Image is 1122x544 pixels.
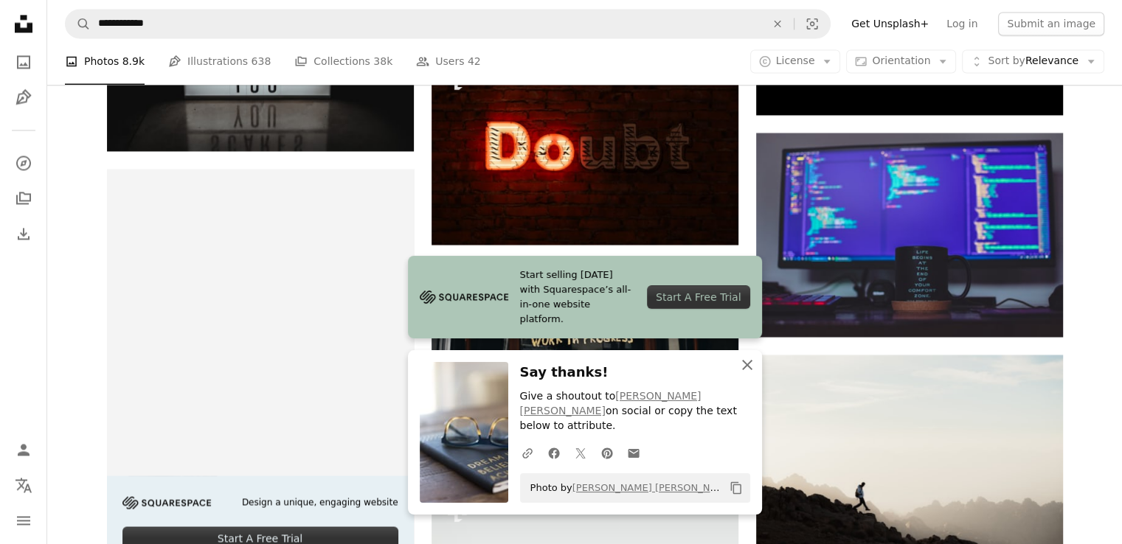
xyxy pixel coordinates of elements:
[520,390,702,416] a: [PERSON_NAME] [PERSON_NAME]
[432,53,738,245] img: a brick wall with a neon sign on it
[647,285,749,309] div: Start A Free Trial
[520,362,750,383] h3: Say thanks!
[9,435,38,464] a: Log in / Sign up
[416,38,481,86] a: Users 42
[9,9,38,41] a: Home — Unsplash
[9,184,38,213] a: Collections
[988,55,1025,67] span: Sort by
[9,83,38,112] a: Illustrations
[541,438,567,467] a: Share on Facebook
[523,476,724,500] span: Photo by on
[9,219,38,248] a: Download History
[9,47,38,77] a: Photos
[252,54,271,70] span: 638
[468,54,481,70] span: 42
[842,12,938,35] a: Get Unsplash+
[620,438,647,467] a: Share over email
[242,496,398,509] span: Design a unique, engaging website
[9,506,38,535] button: Menu
[373,54,392,70] span: 38k
[572,482,735,493] a: [PERSON_NAME] [PERSON_NAME]
[122,496,211,509] img: file-1705255347840-230a6ab5bca9image
[756,228,1063,241] a: flat screen monitor and black ceramic mug
[567,438,594,467] a: Share on Twitter
[988,55,1078,69] span: Relevance
[432,142,738,156] a: a brick wall with a neon sign on it
[872,55,930,67] span: Orientation
[9,470,38,500] button: Language
[761,10,794,38] button: Clear
[520,389,750,433] p: Give a shoutout to on social or copy the text below to attribute.
[724,475,749,501] button: Copy to clipboard
[420,286,508,308] img: file-1705255347840-230a6ab5bca9image
[594,438,620,467] a: Share on Pinterest
[938,12,986,35] a: Log in
[998,12,1104,35] button: Submit an image
[794,10,830,38] button: Visual search
[750,50,841,74] button: License
[65,9,831,38] form: Find visuals sitewide
[168,38,271,86] a: Illustrations 638
[962,50,1104,74] button: Sort byRelevance
[408,256,762,338] a: Start selling [DATE] with Squarespace’s all-in-one website platform.Start A Free Trial
[756,450,1063,463] a: a man running up a mountain with a sky background
[9,148,38,178] a: Explore
[776,55,815,67] span: License
[520,268,636,327] span: Start selling [DATE] with Squarespace’s all-in-one website platform.
[66,10,91,38] button: Search Unsplash
[756,133,1063,337] img: flat screen monitor and black ceramic mug
[846,50,956,74] button: Orientation
[294,38,392,86] a: Collections 38k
